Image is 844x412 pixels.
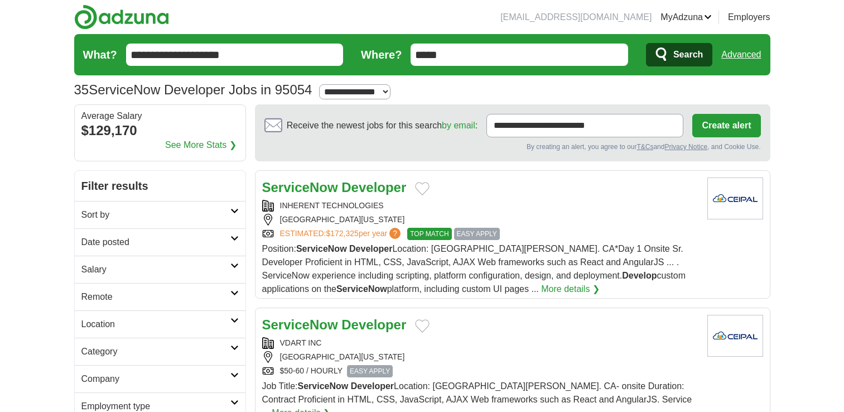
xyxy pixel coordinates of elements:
strong: ServiceNow [298,381,349,391]
div: $50-60 / HOURLY [262,365,698,377]
a: Salary [75,256,245,283]
div: By creating an alert, you agree to our and , and Cookie Use. [264,142,761,152]
a: Company [75,365,245,392]
a: MyAdzuna [660,11,712,24]
a: by email [442,121,475,130]
a: Sort by [75,201,245,228]
h2: Filter results [75,171,245,201]
strong: ServiceNow [296,244,347,253]
a: Category [75,338,245,365]
strong: Developer [341,180,406,195]
a: Remote [75,283,245,310]
h2: Category [81,345,230,358]
a: Location [75,310,245,338]
h2: Salary [81,263,230,276]
div: [GEOGRAPHIC_DATA][US_STATE] [262,351,698,363]
div: Average Salary [81,112,239,121]
button: Create alert [692,114,760,137]
a: Date posted [75,228,245,256]
div: INHERENT TECHNOLOGIES [262,200,698,212]
div: [GEOGRAPHIC_DATA][US_STATE] [262,214,698,226]
a: ESTIMATED:$172,325per year? [280,228,403,240]
label: What? [83,46,117,63]
label: Where? [361,46,402,63]
h2: Sort by [81,208,230,222]
span: EASY APPLY [347,365,393,377]
img: Adzuna logo [74,4,169,30]
a: Advanced [721,44,761,66]
li: [EMAIL_ADDRESS][DOMAIN_NAME] [500,11,652,24]
a: ServiceNow Developer [262,317,407,332]
img: Company logo [707,315,763,357]
span: TOP MATCH [407,228,451,240]
strong: ServiceNow [336,284,387,294]
a: More details ❯ [541,282,600,296]
h1: ServiceNow Developer Jobs in 95054 [74,82,312,97]
a: T&Cs [636,143,653,151]
span: Search [673,44,703,66]
button: Search [646,43,712,66]
span: $172,325 [326,229,358,238]
strong: ServiceNow [262,180,338,195]
div: VDART INC [262,337,698,349]
button: Add to favorite jobs [415,319,430,333]
h2: Remote [81,290,230,304]
a: See More Stats ❯ [165,138,237,152]
strong: Developer [341,317,406,332]
span: EASY APPLY [454,228,500,240]
img: Company logo [707,178,763,219]
h2: Date posted [81,236,230,249]
h2: Company [81,372,230,386]
span: 35 [74,80,89,100]
a: Privacy Notice [664,143,707,151]
span: Position: Location: [GEOGRAPHIC_DATA][PERSON_NAME]. CA*Day 1 Onsite Sr. Developer Proficient in H... [262,244,686,294]
strong: ServiceNow [262,317,338,332]
span: ? [389,228,401,239]
span: Receive the newest jobs for this search : [287,119,478,132]
strong: Developer [351,381,394,391]
a: Employers [728,11,770,24]
div: $129,170 [81,121,239,141]
a: ServiceNow Developer [262,180,407,195]
button: Add to favorite jobs [415,182,430,195]
strong: Develop [622,271,657,280]
h2: Location [81,318,230,331]
strong: Developer [349,244,392,253]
